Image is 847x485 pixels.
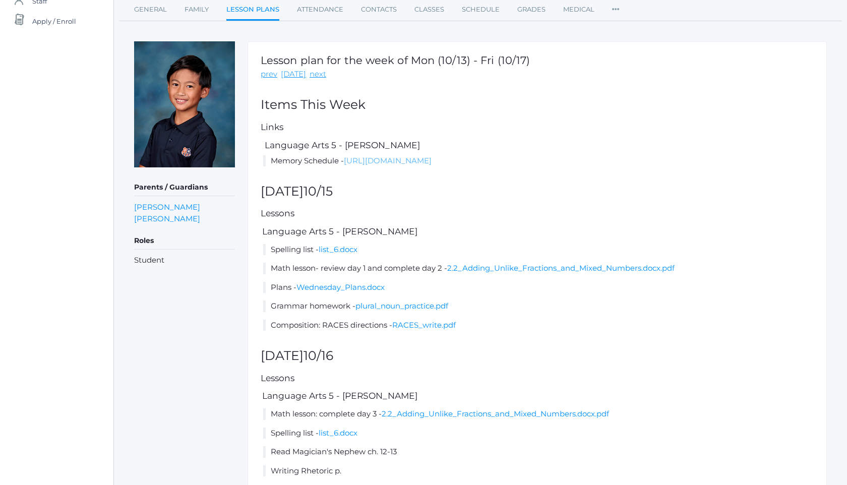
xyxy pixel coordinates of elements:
[447,263,675,273] a: 2.2_Adding_Unlike_Fractions_and_Mixed_Numbers.docx.pdf
[263,263,814,274] li: Math lesson- review day 1 and complete day 2 -
[261,123,814,132] h5: Links
[134,179,235,196] h5: Parents / Guardians
[281,69,306,80] a: [DATE]
[263,408,814,420] li: Math lesson: complete day 3 -
[319,428,357,438] a: list_6.docx
[261,349,814,363] h2: [DATE]
[261,374,814,383] h5: Lessons
[261,391,814,401] h5: Language Arts 5 - [PERSON_NAME]
[261,54,530,66] h1: Lesson plan for the week of Mon (10/13) - Fri (10/17)
[261,227,814,236] h5: Language Arts 5 - [PERSON_NAME]
[296,282,385,292] a: Wednesday_Plans.docx
[355,301,448,311] a: plural_noun_practice.pdf
[263,141,814,150] h5: Language Arts 5 - [PERSON_NAME]
[134,41,235,167] img: Matteo Soratorio
[261,98,814,112] h2: Items This Week
[304,184,333,199] span: 10/15
[261,69,277,80] a: prev
[382,409,609,418] a: 2.2_Adding_Unlike_Fractions_and_Mixed_Numbers.docx.pdf
[261,185,814,199] h2: [DATE]
[319,245,357,254] a: list_6.docx
[263,300,814,312] li: Grammar homework -
[263,320,814,331] li: Composition: RACES directions -
[344,156,432,165] a: [URL][DOMAIN_NAME]
[263,244,814,256] li: Spelling list -
[263,282,814,293] li: Plans -
[134,213,200,224] a: [PERSON_NAME]
[263,446,814,458] li: Read Magician's Nephew ch. 12-13
[304,348,333,363] span: 10/16
[263,155,814,167] li: Memory Schedule -
[134,255,235,266] li: Student
[263,428,814,439] li: Spelling list -
[134,201,200,213] a: [PERSON_NAME]
[32,11,76,31] span: Apply / Enroll
[310,69,326,80] a: next
[392,320,456,330] a: RACES_write.pdf
[261,209,814,218] h5: Lessons
[263,465,814,477] li: Writing Rhetoric p.
[134,232,235,250] h5: Roles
